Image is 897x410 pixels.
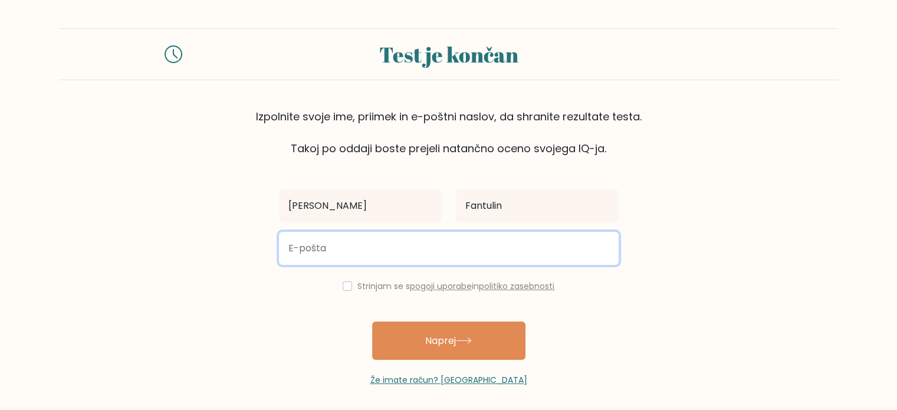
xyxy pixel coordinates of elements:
[456,189,619,222] input: Priimek
[472,280,479,292] font: in
[291,141,606,156] font: Takoj po oddaji boste prejeli natančno oceno svojega IQ-ja.
[410,280,472,292] a: pogoji uporabe
[479,280,554,292] a: politiko zasebnosti
[425,334,456,347] font: Naprej
[372,322,525,360] button: Naprej
[279,189,442,222] input: Ime
[370,374,527,386] a: Že imate račun? [GEOGRAPHIC_DATA]
[256,109,642,124] font: Izpolnite svoje ime, priimek in e-poštni naslov, da shranite rezultate testa.
[379,40,518,68] font: Test je končan
[279,232,619,265] input: E-pošta
[357,280,410,292] font: Strinjam se s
